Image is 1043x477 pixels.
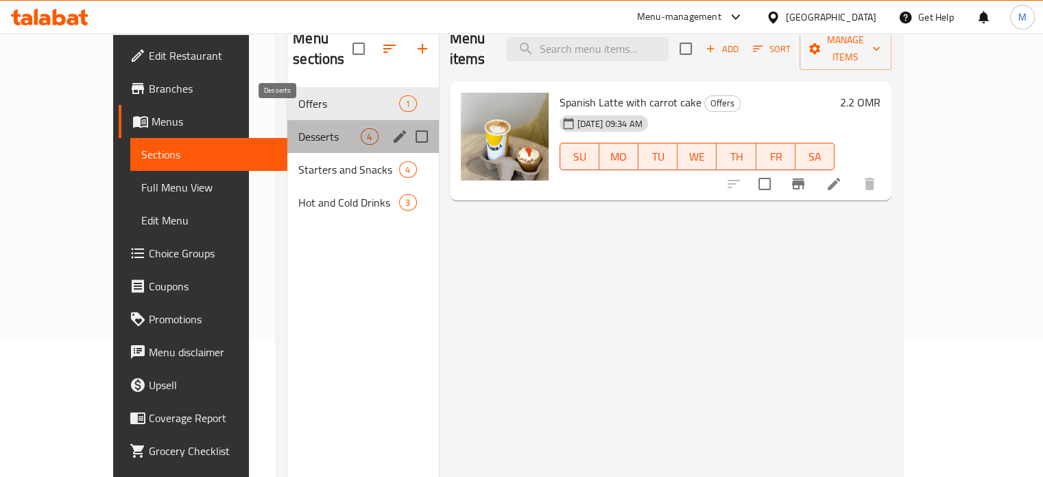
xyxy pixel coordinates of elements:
a: Coverage Report [119,402,287,434]
div: Menu-management [637,9,721,25]
span: MO [605,147,633,167]
h2: Menu items [450,28,491,69]
span: Edit Restaurant [149,47,276,64]
button: TU [638,143,678,170]
div: Desserts4edit [287,120,438,153]
a: Grocery Checklist [119,434,287,467]
span: Sort sections [373,32,406,65]
div: items [399,194,416,211]
a: Full Menu View [130,171,287,204]
span: Add item [700,38,744,60]
a: Promotions [119,303,287,336]
span: Desserts [298,128,361,145]
button: TH [717,143,756,170]
span: Coupons [149,278,276,294]
span: 4 [361,130,377,143]
span: Offers [705,95,740,111]
h2: Menu sections [293,28,352,69]
div: items [399,95,416,112]
span: Menu disclaimer [149,344,276,360]
span: WE [683,147,711,167]
span: TU [644,147,672,167]
button: Branch-specific-item [782,167,815,200]
button: Sort [750,38,794,60]
span: Hot and Cold Drinks [298,194,399,211]
nav: Menu sections [287,82,438,224]
span: Offers [298,95,399,112]
span: Add [704,41,741,57]
a: Coupons [119,270,287,303]
span: 3 [400,196,416,209]
span: Select all sections [344,34,373,63]
span: TH [722,147,750,167]
span: Sort items [744,38,800,60]
button: MO [599,143,638,170]
button: Manage items [800,27,891,70]
a: Edit Menu [130,204,287,237]
span: Choice Groups [149,245,276,261]
div: items [361,128,378,145]
span: Spanish Latte with carrot cake [560,92,702,113]
span: 1 [400,97,416,110]
div: Offers1 [287,87,438,120]
div: [GEOGRAPHIC_DATA] [786,10,876,25]
a: Edit menu item [826,176,842,192]
a: Upsell [119,369,287,402]
button: SU [560,143,599,170]
h6: 2.2 OMR [840,93,880,112]
a: Menu disclaimer [119,336,287,369]
a: Menus [119,105,287,138]
div: items [399,161,416,178]
div: Offers [704,95,741,112]
span: Sections [141,146,276,163]
span: Upsell [149,377,276,393]
span: Starters and Snacks [298,161,399,178]
input: search [507,37,669,61]
span: M [1018,10,1027,25]
button: SA [795,143,835,170]
button: Add [700,38,744,60]
span: Branches [149,80,276,97]
span: Full Menu View [141,179,276,196]
div: Starters and Snacks4 [287,153,438,186]
div: Hot and Cold Drinks3 [287,186,438,219]
button: WE [678,143,717,170]
span: Coverage Report [149,410,276,426]
button: delete [853,167,886,200]
span: Promotions [149,311,276,327]
a: Edit Restaurant [119,39,287,72]
span: Menus [152,113,276,130]
span: Manage items [811,32,880,66]
button: Add section [406,32,439,65]
span: Sort [753,41,791,57]
span: Grocery Checklist [149,443,276,459]
span: Select to update [750,170,779,198]
span: Select section [671,34,700,63]
a: Choice Groups [119,237,287,270]
button: edit [389,126,410,147]
a: Branches [119,72,287,105]
span: FR [762,147,790,167]
img: Spanish Latte with carrot cake [461,93,549,181]
span: Edit Menu [141,212,276,229]
span: [DATE] 09:34 AM [572,117,648,130]
span: SA [801,147,829,167]
button: FR [756,143,795,170]
a: Sections [130,138,287,171]
span: 4 [400,163,416,176]
span: SU [566,147,594,167]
